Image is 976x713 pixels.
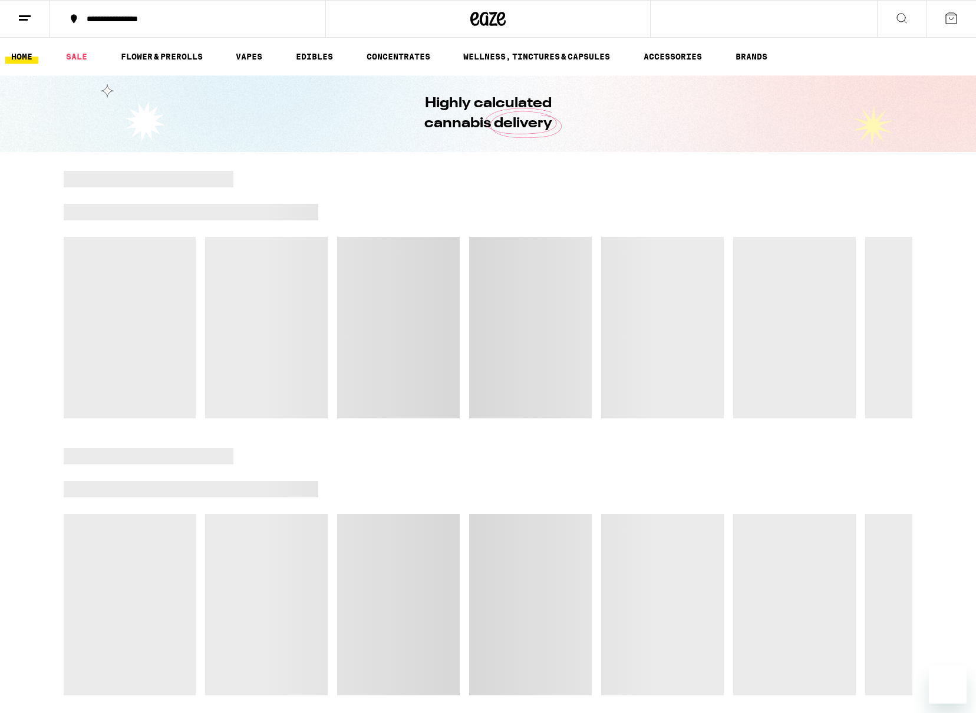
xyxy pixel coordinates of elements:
[290,49,339,64] a: EDIBLES
[115,49,209,64] a: FLOWER & PREROLLS
[5,49,38,64] a: HOME
[730,49,773,64] a: BRANDS
[230,49,268,64] a: VAPES
[60,49,93,64] a: SALE
[929,666,967,704] iframe: Button to launch messaging window
[457,49,616,64] a: WELLNESS, TINCTURES & CAPSULES
[361,49,436,64] a: CONCENTRATES
[391,94,585,134] h1: Highly calculated cannabis delivery
[638,49,708,64] a: ACCESSORIES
